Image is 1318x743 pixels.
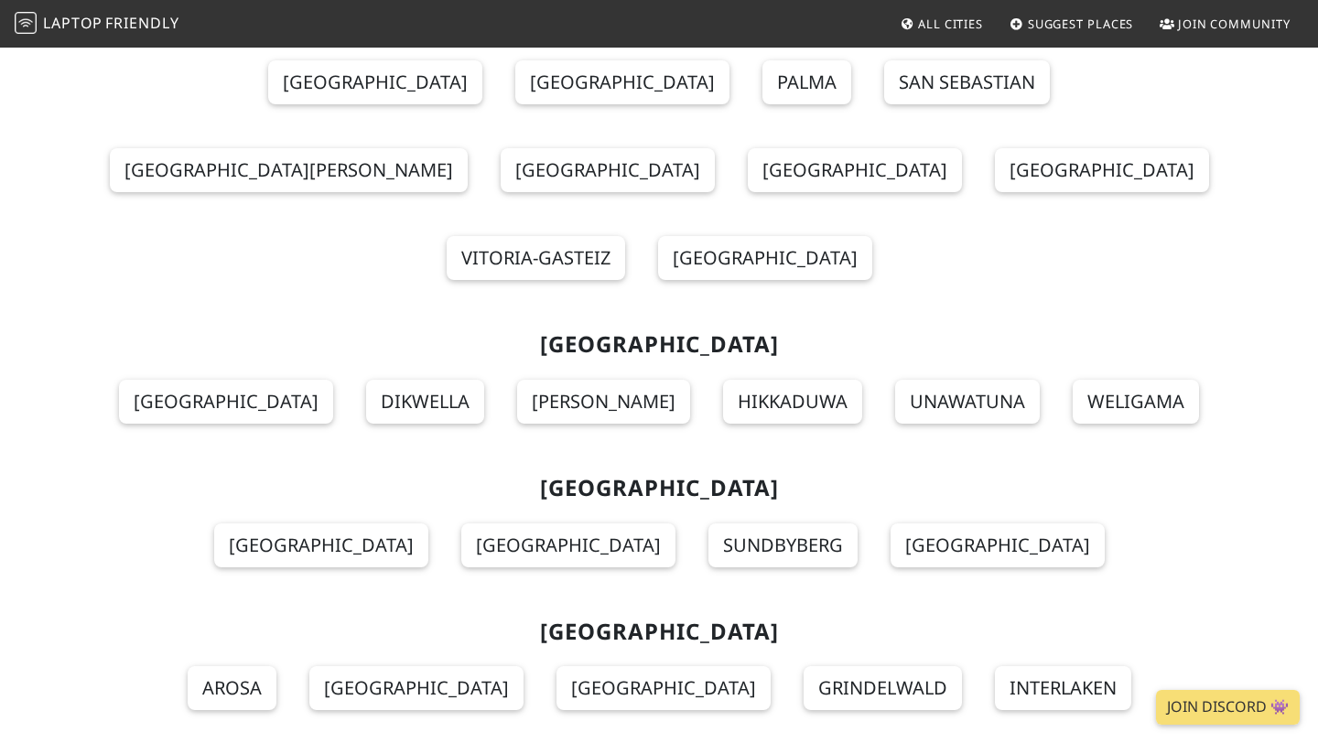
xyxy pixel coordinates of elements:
[447,236,625,280] a: Vitoria-Gasteiz
[658,236,872,280] a: [GEOGRAPHIC_DATA]
[15,8,179,40] a: LaptopFriendly LaptopFriendly
[214,523,428,567] a: [GEOGRAPHIC_DATA]
[895,380,1040,424] a: Unawatuna
[15,12,37,34] img: LaptopFriendly
[515,60,729,104] a: [GEOGRAPHIC_DATA]
[891,523,1105,567] a: [GEOGRAPHIC_DATA]
[892,7,990,40] a: All Cities
[804,666,962,710] a: Grindelwald
[1002,7,1141,40] a: Suggest Places
[66,475,1252,501] h2: [GEOGRAPHIC_DATA]
[501,148,715,192] a: [GEOGRAPHIC_DATA]
[1178,16,1291,32] span: Join Community
[995,148,1209,192] a: [GEOGRAPHIC_DATA]
[1152,7,1298,40] a: Join Community
[723,380,862,424] a: Hikkaduwa
[461,523,675,567] a: [GEOGRAPHIC_DATA]
[119,380,333,424] a: [GEOGRAPHIC_DATA]
[517,380,690,424] a: [PERSON_NAME]
[105,13,178,33] span: Friendly
[884,60,1050,104] a: San Sebastian
[762,60,851,104] a: Palma
[995,666,1131,710] a: Interlaken
[1073,380,1199,424] a: Weligama
[1156,690,1300,725] a: Join Discord 👾
[748,148,962,192] a: [GEOGRAPHIC_DATA]
[1028,16,1134,32] span: Suggest Places
[268,60,482,104] a: [GEOGRAPHIC_DATA]
[188,666,276,710] a: Arosa
[918,16,983,32] span: All Cities
[708,523,858,567] a: Sundbyberg
[366,380,484,424] a: Dikwella
[556,666,771,710] a: [GEOGRAPHIC_DATA]
[110,148,468,192] a: [GEOGRAPHIC_DATA][PERSON_NAME]
[66,619,1252,645] h2: [GEOGRAPHIC_DATA]
[309,666,524,710] a: [GEOGRAPHIC_DATA]
[43,13,103,33] span: Laptop
[66,331,1252,358] h2: [GEOGRAPHIC_DATA]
